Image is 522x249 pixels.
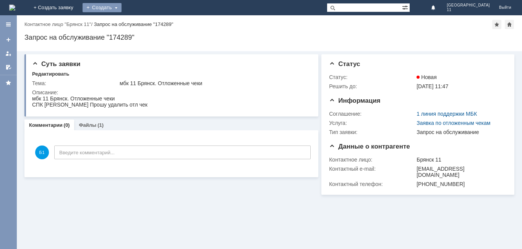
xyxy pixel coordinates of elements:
a: Мои согласования [2,61,15,73]
a: Мои заявки [2,47,15,60]
div: Создать [83,3,122,12]
div: Добавить в избранное [492,20,501,29]
span: Информация [329,97,380,104]
div: Запрос на обслуживание "174289" [94,21,173,27]
div: Запрос на обслуживание [417,129,503,135]
div: Контактное лицо: [329,157,415,163]
div: Описание: [32,89,310,95]
span: Новая [417,74,437,80]
div: Тип заявки: [329,129,415,135]
div: (1) [97,122,104,128]
span: Статус [329,60,360,68]
div: Решить до: [329,83,415,89]
span: Б1 [35,146,49,159]
div: Тема: [32,80,118,86]
span: Расширенный поиск [402,3,410,11]
div: / [24,21,94,27]
a: Заявка по отложенным чекам [417,120,490,126]
div: Запрос на обслуживание "174289" [24,34,514,41]
div: Сделать домашней страницей [505,20,514,29]
div: Контактный e-mail: [329,166,415,172]
div: Редактировать [32,71,69,77]
div: Статус: [329,74,415,80]
span: Данные о контрагенте [329,143,410,150]
a: Контактное лицо "Брянск 11" [24,21,91,27]
div: Соглашение: [329,111,415,117]
div: (0) [64,122,70,128]
div: мбк 11 Брянск. Отложенные чеки [120,80,308,86]
div: [PHONE_NUMBER] [417,181,503,187]
span: 11 [447,8,490,12]
div: [EMAIL_ADDRESS][DOMAIN_NAME] [417,166,503,178]
div: Услуга: [329,120,415,126]
span: [DATE] 11:47 [417,83,448,89]
img: logo [9,5,15,11]
div: Контактный телефон: [329,181,415,187]
a: Создать заявку [2,34,15,46]
span: Суть заявки [32,60,80,68]
a: Файлы [79,122,96,128]
a: 1 линия поддержки МБК [417,111,477,117]
div: Брянск 11 [417,157,503,163]
span: [GEOGRAPHIC_DATA] [447,3,490,8]
a: Перейти на домашнюю страницу [9,5,15,11]
a: Комментарии [29,122,63,128]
